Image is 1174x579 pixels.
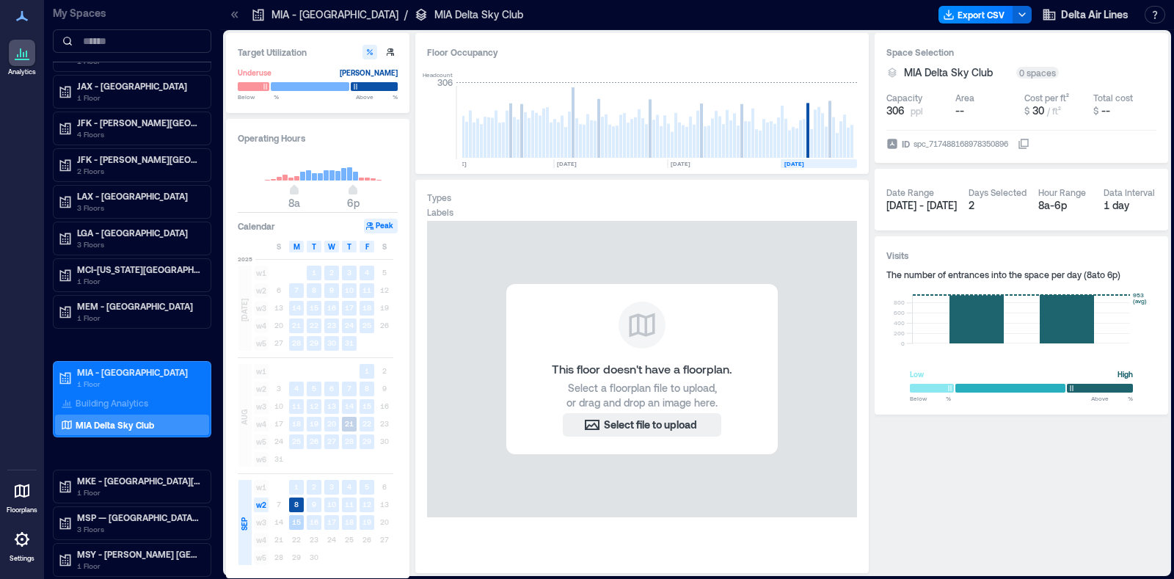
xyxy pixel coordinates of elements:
span: w6 [254,452,269,467]
tspan: 200 [894,329,905,337]
text: 13 [327,401,336,410]
p: 1 Floor [77,312,200,324]
div: 0 spaces [1016,67,1059,79]
p: 1 Floor [77,378,200,390]
text: 31 [345,338,354,347]
p: 1 Floor [77,560,200,572]
span: w1 [254,266,269,280]
p: My Spaces [53,6,211,21]
text: 11 [292,401,301,410]
text: 8 [365,384,369,393]
span: SEP [238,517,250,531]
text: 7 [294,285,299,294]
tspan: 0 [901,340,905,347]
p: 2 Floors [77,165,200,177]
p: Floorplans [7,506,37,514]
text: 2 [312,482,316,491]
text: 16 [327,303,336,312]
span: [DATE] [238,299,250,321]
p: MIA Delta Sky Club [76,419,154,431]
text: 7 [347,384,351,393]
p: MEM - [GEOGRAPHIC_DATA] [77,300,200,312]
span: 30 [1032,104,1044,117]
p: MCI-[US_STATE][GEOGRAPHIC_DATA] [77,263,200,275]
span: $ [1024,106,1029,116]
div: Underuse [238,65,271,80]
p: 1 Floor [77,275,200,287]
span: w3 [254,301,269,316]
span: T [347,241,351,252]
text: 14 [292,303,301,312]
span: w4 [254,533,269,547]
span: Delta Air Lines [1061,7,1129,22]
span: Select a floorplan file to upload, or drag and drop an image here. [566,381,718,410]
h3: Calendar [238,219,275,233]
text: 19 [362,517,371,526]
p: Analytics [8,68,36,76]
span: w2 [254,382,269,396]
text: 18 [345,517,354,526]
div: spc_717488168978350896 [912,136,1010,151]
div: Capacity [886,92,922,103]
span: 8a [288,197,300,209]
text: 9 [312,500,316,509]
span: -- [1101,104,1110,117]
span: 6p [347,197,360,209]
button: $ 30 / ft² [1024,103,1087,118]
text: 8 [294,500,299,509]
text: 29 [362,437,371,445]
text: 25 [362,321,371,329]
text: 22 [362,419,371,428]
span: ppl [911,105,923,117]
tspan: 400 [894,319,905,327]
p: / [404,7,408,22]
h3: Visits [886,248,1156,263]
button: 306 ppl [886,103,949,118]
p: MKE - [GEOGRAPHIC_DATA][PERSON_NAME] [77,475,200,487]
text: 3 [347,268,351,277]
span: Above % [356,92,398,101]
span: w5 [254,550,269,565]
div: High [1118,367,1133,382]
span: / ft² [1047,106,1061,116]
p: 3 Floors [77,523,200,535]
text: 21 [292,321,301,329]
span: w3 [254,399,269,414]
div: Total cost [1093,92,1133,103]
span: w5 [254,336,269,351]
text: 12 [362,500,371,509]
span: F [365,241,369,252]
div: Cost per ft² [1024,92,1069,103]
text: 15 [362,401,371,410]
text: 2 [329,268,334,277]
text: 11 [345,500,354,509]
span: MIA Delta Sky Club [904,65,993,80]
text: 3 [329,482,334,491]
text: 19 [310,419,318,428]
span: T [312,241,316,252]
button: MIA Delta Sky Club [904,65,1010,80]
span: Above % [1091,394,1133,403]
span: W [328,241,335,252]
span: w3 [254,515,269,530]
span: ID [902,136,910,151]
div: Data Interval [1104,186,1155,198]
p: Building Analytics [76,397,148,409]
p: 3 Floors [77,238,200,250]
text: 27 [327,437,336,445]
text: 1 [294,482,299,491]
span: $ [1093,106,1098,116]
span: w2 [254,283,269,298]
p: JFK - [PERSON_NAME][GEOGRAPHIC_DATA]: Delta Sky Clubs [77,153,200,165]
tspan: 600 [894,309,905,316]
text: 20 [327,419,336,428]
p: Settings [10,554,34,563]
text: 26 [310,437,318,445]
text: 1 [312,268,316,277]
span: Below % [238,92,279,101]
text: 28 [345,437,354,445]
p: MIA - [GEOGRAPHIC_DATA] [271,7,398,22]
text: 16 [310,517,318,526]
span: w4 [254,318,269,333]
text: 5 [365,482,369,491]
